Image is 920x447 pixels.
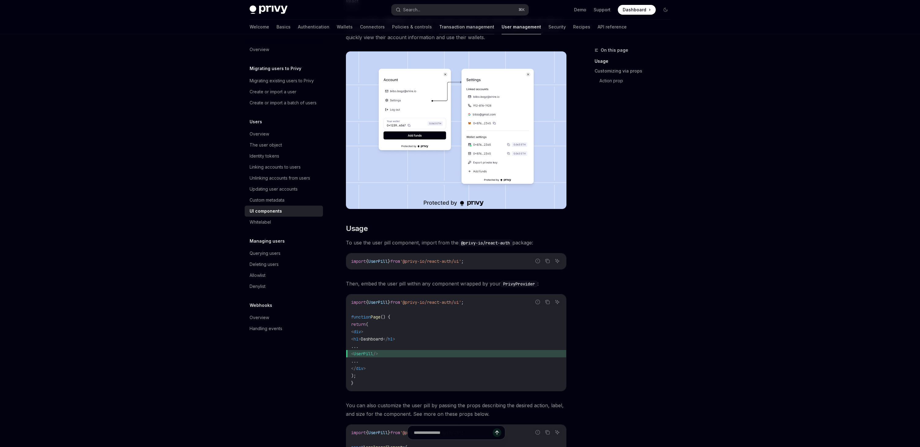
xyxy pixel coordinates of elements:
a: User management [502,20,541,34]
span: from [390,259,400,264]
span: > [393,336,395,342]
span: h1 [388,336,393,342]
div: Unlinking accounts from users [250,174,310,182]
button: Copy the contents from the code block [543,298,551,306]
span: h1 [354,336,358,342]
div: Search... [403,6,420,13]
h5: Managing users [250,237,285,245]
div: Overview [250,314,269,321]
a: The user object [245,140,323,151]
span: ; [461,300,464,305]
span: UserPill [354,351,373,356]
span: from [390,300,400,305]
span: ... [351,358,358,364]
a: UI components [245,206,323,217]
a: Demo [574,7,586,13]
span: import [351,300,366,305]
span: function [351,314,371,320]
h5: Webhooks [250,302,272,309]
a: API reference [598,20,627,34]
div: Handling events [250,325,282,332]
span: import [351,259,366,264]
a: Overview [245,129,323,140]
a: Overview [245,44,323,55]
div: Migrating existing users to Privy [250,77,314,84]
span: div [356,366,363,371]
span: { [366,300,368,305]
a: Allowlist [245,270,323,281]
span: ... [351,344,358,349]
div: Custom metadata [250,196,284,204]
span: ⌘ K [518,7,525,12]
span: Dashboard [623,7,646,13]
button: Send message [493,428,501,437]
span: > [361,329,363,334]
a: Action prop [599,76,675,86]
span: } [388,259,390,264]
img: images/Userpill2.png [346,51,566,209]
h5: Users [250,118,262,125]
span: } [388,300,390,305]
div: Overview [250,46,269,53]
div: Linking accounts to users [250,163,301,171]
span: </ [351,366,356,371]
a: Welcome [250,20,269,34]
a: Transaction management [439,20,494,34]
button: Report incorrect code [534,298,542,306]
a: Custom metadata [245,195,323,206]
span: Dashboard [361,336,383,342]
button: Search...⌘K [391,4,529,15]
button: Copy the contents from the code block [543,257,551,265]
a: Security [548,20,566,34]
span: < [351,351,354,356]
span: ( [366,322,368,327]
a: Overview [245,312,323,323]
span: ; [461,259,464,264]
a: Deleting users [245,259,323,270]
code: PrivyProvider [501,281,537,287]
a: Querying users [245,248,323,259]
div: UI components [250,207,282,215]
a: Usage [595,56,675,66]
span: /> [373,351,378,356]
a: Whitelabel [245,217,323,228]
a: Linking accounts to users [245,162,323,173]
span: '@privy-io/react-auth/ui' [400,259,461,264]
div: Create or import a batch of users [250,99,317,106]
a: Unlinking accounts from users [245,173,323,184]
span: ); [351,373,356,378]
span: Usage [346,224,368,233]
span: div [354,329,361,334]
span: Page [371,314,380,320]
div: The user object [250,141,282,149]
a: Dashboard [618,5,656,15]
span: > [358,336,361,342]
span: < [351,336,354,342]
h5: Migrating users to Privy [250,65,301,72]
span: </ [383,336,388,342]
button: Toggle dark mode [661,5,670,15]
span: To use the user pill component, import from the package: [346,238,566,247]
span: < [351,329,354,334]
span: '@privy-io/react-auth/ui' [400,300,461,305]
a: Connectors [360,20,385,34]
a: Create or import a user [245,86,323,97]
span: > [363,366,366,371]
span: } [351,380,354,386]
div: Whitelabel [250,218,271,226]
div: Querying users [250,250,280,257]
img: dark logo [250,6,287,14]
a: Recipes [573,20,590,34]
span: UserPill [368,300,388,305]
span: () { [380,314,390,320]
a: Customizing via props [595,66,675,76]
a: Handling events [245,323,323,334]
div: Overview [250,130,269,138]
button: Report incorrect code [534,257,542,265]
button: Ask AI [553,257,561,265]
a: Create or import a batch of users [245,97,323,108]
a: Support [594,7,610,13]
code: @privy-io/react-auth [458,240,512,246]
button: Ask AI [553,298,561,306]
a: Wallets [337,20,353,34]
